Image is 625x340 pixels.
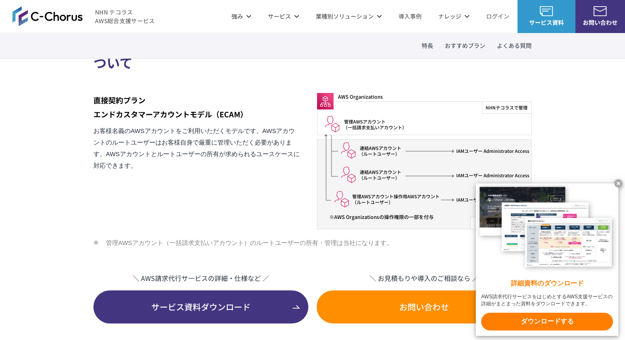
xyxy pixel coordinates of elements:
[540,6,553,16] img: AWS総合支援サービス C-Chorus サービス資料
[268,12,299,21] p: サービス
[93,238,532,248] li: 管理AWSアカウント（一括請求支払いアカウント）のルートユーザーの所有・管理は当社になります。
[575,18,625,27] span: お問い合わせ
[317,290,532,323] a: お問い合わせ
[438,12,470,21] p: ナレッジ
[594,6,607,16] img: お問い合わせ
[398,12,422,21] a: 導入事例
[518,18,575,27] span: サービス資料
[476,183,618,336] a: 詳細資料のダウンロード AWS請求代行サービスをはじめとするAWS支援サービスの詳細がまとまった資料をダウンロードできます。 ダウンロードする
[93,273,308,283] em: ＼ AWS請求代行サービスの詳細・仕様など ／
[481,293,613,307] x-t: AWS請求代行サービスをはじめとするAWS支援サービスの詳細がまとまった資料をダウンロードできます。
[12,6,83,26] img: AWS総合支援サービス C-Chorus
[95,8,155,25] span: NHN テコラス AWS総合支援サービス
[317,273,532,283] em: ＼ お見積もりや導入のご相談なら ／
[497,41,532,50] a: よくある質問
[93,125,300,171] p: お客様名義のAWSアカウントをご利用いただくモデルです。AWSアカウントのルートユーザーはお客様自身で厳重に管理いただく必要があります。AWSアカウントとルートユーザーの所有が求められるユースケ...
[317,301,532,313] span: お問い合わせ
[316,12,382,21] p: 業種別ソリューション
[93,290,308,323] a: サービス資料ダウンロード
[481,313,613,330] x-t: ダウンロードする
[93,93,300,121] h3: 直接契約プラン エンドカスタマーアカウントモデル（ECAM）
[93,301,308,313] span: サービス資料ダウンロード
[445,41,485,50] a: おすすめプラン
[231,12,251,21] p: 強み
[486,12,509,21] a: ログイン
[481,279,613,288] x-t: 詳細資料のダウンロード
[422,41,433,50] a: 特長
[12,6,155,26] a: AWS総合支援サービス C-ChorusNHN テコラスAWS総合支援サービス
